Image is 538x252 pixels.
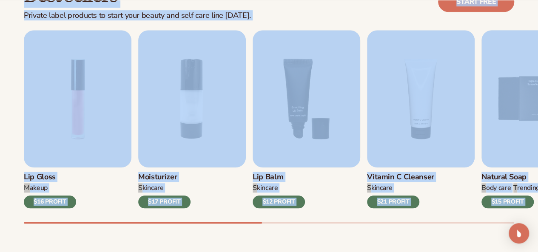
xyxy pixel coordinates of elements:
div: $12 PROFIT [253,195,305,208]
div: Open Intercom Messenger [509,223,529,244]
div: SKINCARE [138,184,163,193]
a: 4 / 9 [367,30,475,208]
div: Private label products to start your beauty and self care line [DATE]. [24,11,251,20]
h3: Lip Balm [253,173,305,182]
h3: Moisturizer [138,173,191,182]
div: $16 PROFIT [24,195,76,208]
div: SKINCARE [253,184,278,193]
a: 2 / 9 [138,30,246,208]
div: $17 PROFIT [138,195,191,208]
div: BODY Care [481,184,511,193]
div: MAKEUP [24,184,48,193]
div: $15 PROFIT [481,195,534,208]
div: Skincare [367,184,392,193]
h3: Vitamin C Cleanser [367,173,434,182]
div: $21 PROFIT [367,195,419,208]
a: 1 / 9 [24,30,131,208]
h3: Lip Gloss [24,173,76,182]
a: 3 / 9 [253,30,360,208]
